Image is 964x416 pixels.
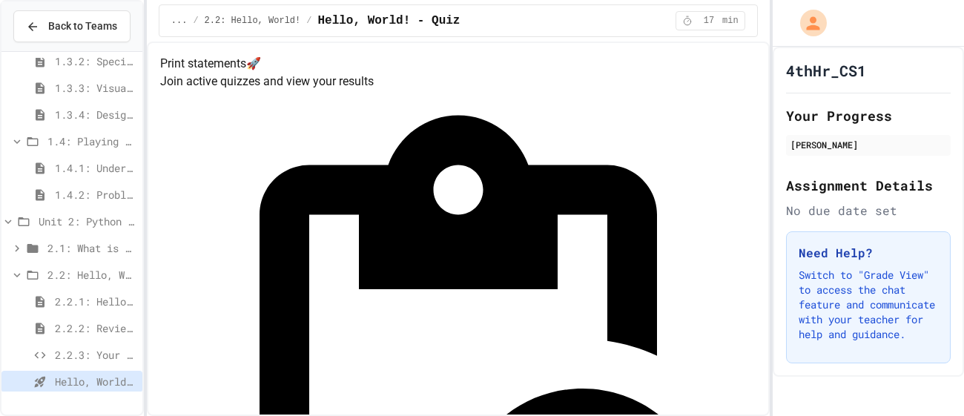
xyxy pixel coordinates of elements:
[55,320,136,336] span: 2.2.2: Review - Hello, World!
[171,15,188,27] span: ...
[55,80,136,96] span: 1.3.3: Visualizing Logic with Flowcharts
[799,244,938,262] h3: Need Help?
[160,73,756,90] p: Join active quizzes and view your results
[785,6,831,40] div: My Account
[786,60,866,81] h1: 4thHr_CS1
[55,374,136,389] span: Hello, World! - Quiz
[306,15,311,27] span: /
[47,240,136,256] span: 2.1: What is Code?
[47,267,136,283] span: 2.2: Hello, World!
[13,10,131,42] button: Back to Teams
[786,105,951,126] h2: Your Progress
[786,175,951,196] h2: Assignment Details
[722,15,739,27] span: min
[790,138,946,151] div: [PERSON_NAME]
[55,187,136,202] span: 1.4.2: Problem Solving Reflection
[55,107,136,122] span: 1.3.4: Designing Flowcharts
[48,19,117,34] span: Back to Teams
[55,53,136,69] span: 1.3.2: Specifying Ideas with Pseudocode
[47,133,136,149] span: 1.4: Playing Games
[786,202,951,219] div: No due date set
[799,268,938,342] p: Switch to "Grade View" to access the chat feature and communicate with your teacher for help and ...
[160,55,756,73] h4: Print statements 🚀
[55,347,136,363] span: 2.2.3: Your Name and Favorite Movie
[697,15,721,27] span: 17
[193,15,198,27] span: /
[55,160,136,176] span: 1.4.1: Understanding Games with Flowcharts
[55,294,136,309] span: 2.2.1: Hello, World!
[39,214,136,229] span: Unit 2: Python Fundamentals
[205,15,301,27] span: 2.2: Hello, World!
[317,12,460,30] span: Hello, World! - Quiz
